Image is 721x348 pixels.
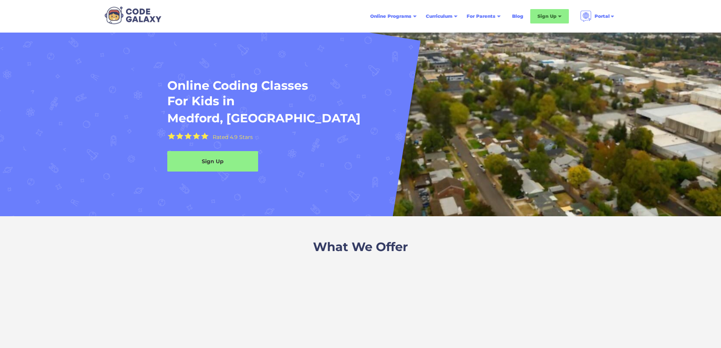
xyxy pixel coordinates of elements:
[370,12,411,20] div: Online Programs
[426,12,452,20] div: Curriculum
[201,133,209,140] img: Yellow Star - the Code Galaxy
[508,9,528,23] a: Blog
[184,133,192,140] img: Yellow Star - the Code Galaxy
[167,78,494,109] h1: Online Coding Classes For Kids in
[167,151,258,172] a: Sign Up
[421,9,462,23] div: Curriculum
[576,8,620,25] div: Portal
[176,133,184,140] img: Yellow Star - the Code Galaxy
[462,9,505,23] div: For Parents
[167,158,258,165] div: Sign Up
[168,133,175,140] img: Yellow Star - the Code Galaxy
[213,134,253,140] div: Rated 4.9 Stars
[467,12,495,20] div: For Parents
[366,9,421,23] div: Online Programs
[595,12,610,20] div: Portal
[167,111,361,126] h1: Medford, [GEOGRAPHIC_DATA]
[193,133,200,140] img: Yellow Star - the Code Galaxy
[537,12,556,20] div: Sign Up
[530,9,569,23] div: Sign Up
